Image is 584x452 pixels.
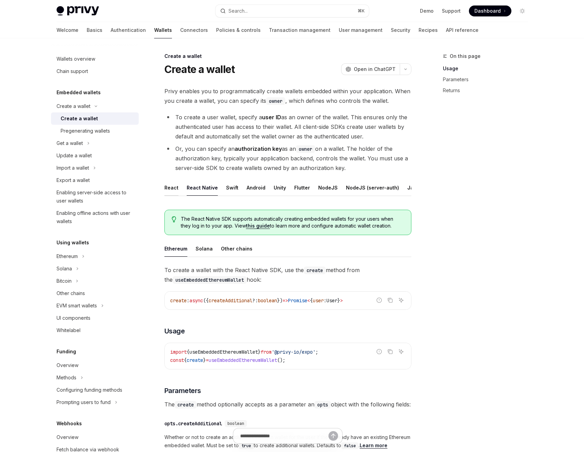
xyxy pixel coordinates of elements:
[57,188,135,205] div: Enabling server-side access to user wallets
[339,22,383,38] a: User management
[51,186,139,207] a: Enabling server-side access to user wallets
[187,357,203,363] span: create
[474,8,501,14] span: Dashboard
[111,22,146,38] a: Authentication
[51,300,139,312] button: Toggle EVM smart wallets section
[164,63,235,75] h1: Create a wallet
[216,22,261,38] a: Policies & controls
[51,312,139,324] a: UI components
[154,22,172,38] a: Wallets
[386,347,395,356] button: Copy the contents from the code block
[51,100,139,112] button: Toggle Create a wallet section
[51,371,139,384] button: Toggle Methods section
[189,297,203,304] span: async
[164,53,411,60] div: Create a wallet
[277,297,283,304] span: })
[51,174,139,186] a: Export a wallet
[266,97,285,105] code: owner
[203,357,206,363] span: }
[469,5,511,16] a: Dashboard
[51,207,139,228] a: Enabling offline actions with user wallets
[227,421,244,426] span: boolean
[442,8,461,14] a: Support
[443,63,533,74] a: Usage
[57,265,72,273] div: Solana
[187,349,189,355] span: {
[324,297,326,304] span: :
[358,8,365,14] span: ⌘ K
[209,297,252,304] span: createAdditional
[235,145,282,152] strong: authorization key
[420,8,434,14] a: Demo
[419,22,438,38] a: Recipes
[304,267,326,274] code: create
[57,6,99,16] img: light logo
[51,250,139,262] button: Toggle Ethereum section
[274,180,286,196] div: Unity
[209,357,277,363] span: useEmbeddedEthereumWallet
[57,176,90,184] div: Export a wallet
[57,374,76,382] div: Methods
[57,386,122,394] div: Configuring funding methods
[386,296,395,305] button: Copy the contents from the code block
[57,398,111,406] div: Prompting users to fund
[57,361,78,369] div: Overview
[57,347,76,356] h5: Funding
[57,88,101,97] h5: Embedded wallets
[164,112,411,141] li: To create a user wallet, specify a as an owner of the wallet. This ensures only the authenticated...
[57,102,90,110] div: Create a wallet
[407,180,419,196] div: Java
[375,347,384,356] button: Report incorrect code
[57,139,83,147] div: Get a wallet
[51,137,139,149] button: Toggle Get a wallet section
[196,241,213,257] div: Solana
[206,357,209,363] span: =
[315,349,318,355] span: ;
[51,287,139,300] a: Other chains
[173,276,247,284] code: useEmbeddedEthereumWallet
[164,265,411,284] span: To create a wallet with the React Native SDK, use the method from the hook:
[164,386,201,395] span: Parameters
[51,324,139,337] a: Whitelabel
[272,349,315,355] span: '@privy-io/expo'
[164,86,411,106] span: Privy enables you to programmatically create wallets embedded within your application. When you c...
[172,216,176,222] svg: Tip
[443,85,533,96] a: Returns
[57,433,78,441] div: Overview
[164,326,185,336] span: Usage
[164,241,187,257] div: Ethereum
[346,180,399,196] div: NodeJS (server-auth)
[326,297,337,304] span: User
[446,22,479,38] a: API reference
[61,127,110,135] div: Pregenerating wallets
[57,164,89,172] div: Import a wallet
[246,223,270,229] a: this guide
[57,22,78,38] a: Welcome
[51,65,139,77] a: Chain support
[391,22,410,38] a: Security
[175,401,197,408] code: create
[517,5,528,16] button: Toggle dark mode
[215,5,369,17] button: Open search
[294,180,310,196] div: Flutter
[221,241,252,257] div: Other chains
[57,302,97,310] div: EVM smart wallets
[57,419,82,428] h5: Webhooks
[51,396,139,408] button: Toggle Prompting users to fund section
[51,162,139,174] button: Toggle Import a wallet section
[164,420,222,427] div: opts.createAdditional
[164,180,178,196] div: React
[314,401,331,408] code: opts
[258,349,261,355] span: }
[397,347,406,356] button: Ask AI
[288,297,307,304] span: Promise
[226,180,238,196] div: Swift
[57,151,92,160] div: Update a wallet
[450,52,481,60] span: On this page
[51,125,139,137] a: Pregenerating wallets
[252,297,258,304] span: ?:
[57,314,90,322] div: UI components
[180,22,208,38] a: Connectors
[170,349,187,355] span: import
[340,297,343,304] span: >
